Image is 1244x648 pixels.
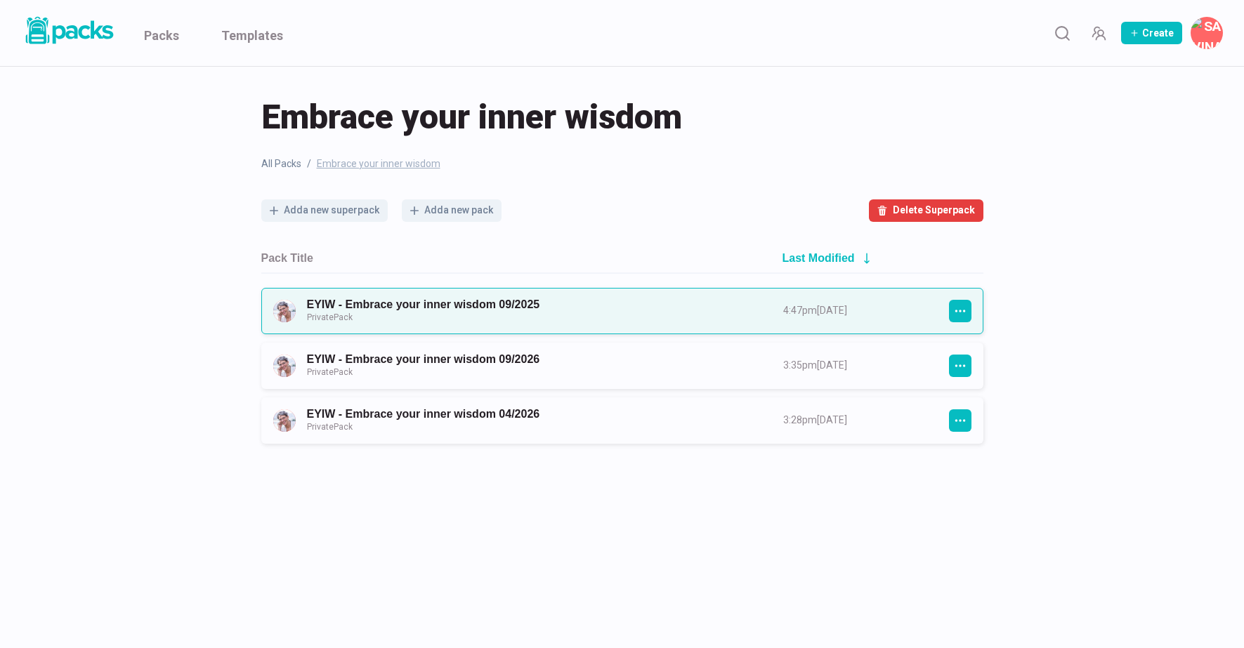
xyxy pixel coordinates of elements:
button: Manage Team Invites [1085,19,1113,47]
button: Create Pack [1121,22,1182,44]
img: Packs logo [21,14,116,47]
a: Packs logo [21,14,116,52]
button: Adda new superpack [261,199,388,222]
a: All Packs [261,157,301,171]
span: Embrace your inner wisdom [261,95,682,140]
button: Adda new pack [402,199,502,222]
h2: Pack Title [261,251,313,265]
span: Embrace your inner wisdom [317,157,440,171]
button: Savina Tilmann [1191,17,1223,49]
button: Search [1048,19,1076,47]
span: / [307,157,311,171]
h2: Last Modified [783,251,855,265]
nav: breadcrumb [261,157,983,171]
button: Delete Superpack [869,199,983,222]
